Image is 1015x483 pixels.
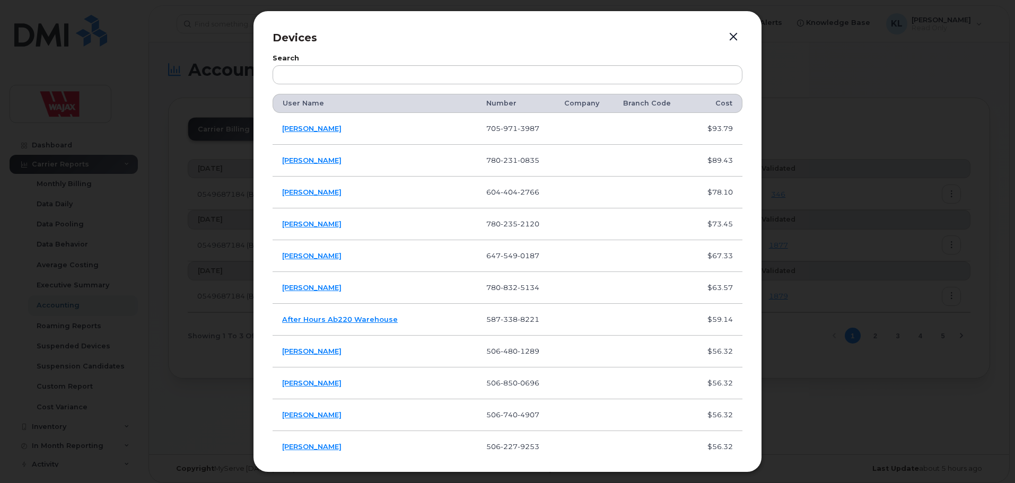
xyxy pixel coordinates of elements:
[486,283,539,292] span: 780
[486,156,539,164] span: 780
[282,219,342,228] a: [PERSON_NAME]
[518,283,539,292] span: 5134
[518,156,539,164] span: 0835
[486,219,539,228] span: 780
[486,251,539,260] span: 647
[282,188,342,196] a: [PERSON_NAME]
[501,188,518,196] span: 404
[686,240,742,272] td: $67.33
[518,219,539,228] span: 2120
[518,251,539,260] span: 0187
[518,188,539,196] span: 2766
[282,156,342,164] a: [PERSON_NAME]
[501,251,518,260] span: 549
[501,219,518,228] span: 235
[686,177,742,208] td: $78.10
[686,304,742,336] td: $59.14
[501,156,518,164] span: 231
[686,145,742,177] td: $89.43
[686,272,742,304] td: $63.57
[486,188,539,196] span: 604
[686,208,742,240] td: $73.45
[282,251,342,260] a: [PERSON_NAME]
[501,283,518,292] span: 832
[282,283,342,292] a: [PERSON_NAME]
